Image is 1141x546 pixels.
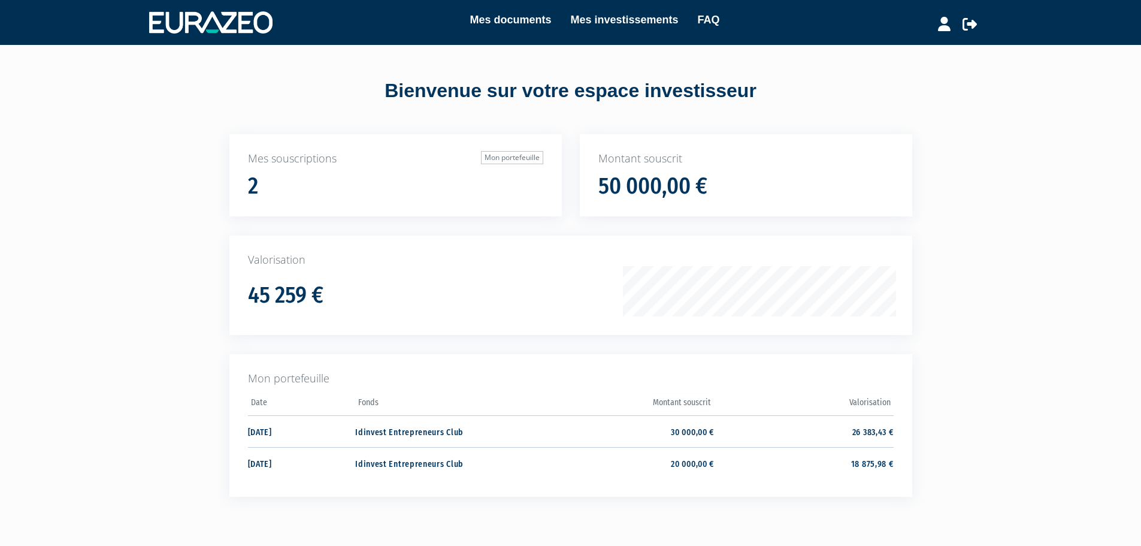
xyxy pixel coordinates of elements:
a: Mon portefeuille [481,151,543,164]
h1: 45 259 € [248,283,323,308]
a: FAQ [698,11,720,28]
h1: 2 [248,174,258,199]
td: 26 383,43 € [714,415,893,447]
td: [DATE] [248,415,356,447]
p: Mon portefeuille [248,371,894,387]
p: Valorisation [248,252,894,268]
th: Fonds [355,394,534,416]
a: Mes investissements [570,11,678,28]
td: Idinvest Entrepreneurs Club [355,415,534,447]
a: Mes documents [470,11,551,28]
img: 1732889491-logotype_eurazeo_blanc_rvb.png [149,11,273,33]
p: Montant souscrit [598,151,894,167]
td: [DATE] [248,447,356,479]
td: 30 000,00 € [535,415,714,447]
p: Mes souscriptions [248,151,543,167]
td: Idinvest Entrepreneurs Club [355,447,534,479]
td: 20 000,00 € [535,447,714,479]
th: Valorisation [714,394,893,416]
div: Bienvenue sur votre espace investisseur [202,77,939,105]
td: 18 875,98 € [714,447,893,479]
th: Date [248,394,356,416]
h1: 50 000,00 € [598,174,707,199]
th: Montant souscrit [535,394,714,416]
